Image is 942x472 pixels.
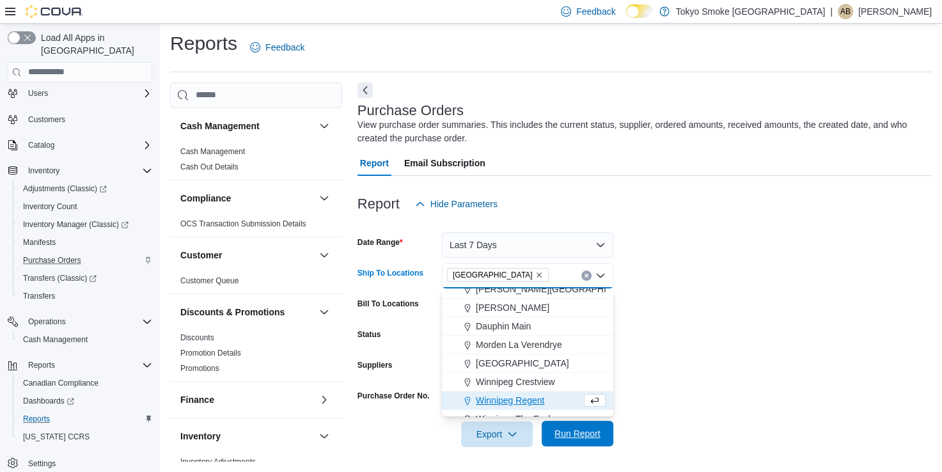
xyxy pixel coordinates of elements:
span: Inventory Adjustments [180,457,256,467]
a: Discounts [180,333,214,342]
button: [GEOGRAPHIC_DATA] [442,354,613,373]
span: Winnipeg The Exchange [476,413,573,425]
span: Promotion Details [180,348,241,358]
div: Discounts & Promotions [170,330,342,381]
button: Users [3,84,157,102]
span: Users [28,88,48,98]
span: Run Report [554,427,601,440]
button: Inventory [23,163,65,178]
a: Transfers (Classic) [18,271,102,286]
span: [GEOGRAPHIC_DATA] [453,269,533,281]
a: Inventory Manager (Classic) [13,216,157,233]
button: [US_STATE] CCRS [13,428,157,446]
button: [PERSON_NAME] [442,299,613,317]
a: Manifests [18,235,61,250]
a: Adjustments (Classic) [18,181,112,196]
a: Canadian Compliance [18,375,104,391]
span: Purchase Orders [23,255,81,265]
span: Reports [23,358,152,373]
button: Cash Management [317,118,332,134]
button: Run Report [542,421,613,446]
span: Operations [28,317,66,327]
span: Canadian Compliance [18,375,152,391]
button: Close list of options [595,271,606,281]
span: Hide Parameters [430,198,498,210]
button: Customers [3,110,157,129]
span: [GEOGRAPHIC_DATA] [476,357,569,370]
span: Inventory Count [23,201,77,212]
button: Users [23,86,53,101]
span: Users [23,86,152,101]
button: Discounts & Promotions [317,304,332,320]
span: Export [469,421,525,447]
a: Dashboards [18,393,79,409]
p: [PERSON_NAME] [858,4,932,19]
img: Cova [26,5,83,18]
button: Remove Winnipeg Dominion Centre from selection in this group [535,271,543,279]
button: Clear input [581,271,592,281]
h3: Inventory [180,430,221,443]
a: Cash Management [18,332,93,347]
button: Inventory Count [13,198,157,216]
a: Transfers [18,288,60,304]
a: Cash Out Details [180,162,239,171]
button: Operations [23,314,71,329]
span: Manifests [23,237,56,248]
span: Transfers [23,291,55,301]
button: Canadian Compliance [13,374,157,392]
span: Dashboards [18,393,152,409]
span: [PERSON_NAME][GEOGRAPHIC_DATA] [476,283,643,295]
button: Finance [180,393,314,406]
a: Adjustments (Classic) [13,180,157,198]
label: Purchase Order No. [357,391,430,401]
label: Suppliers [357,360,393,370]
button: Reports [13,410,157,428]
span: Catalog [23,138,152,153]
button: Morden La Verendrye [442,336,613,354]
span: Canadian Compliance [23,378,98,388]
a: OCS Transaction Submission Details [180,219,306,228]
span: [PERSON_NAME] [476,301,549,314]
span: Feedback [576,5,615,18]
label: Bill To Locations [357,299,419,309]
button: Compliance [180,192,314,205]
p: Tokyo Smoke [GEOGRAPHIC_DATA] [676,4,826,19]
button: Reports [3,356,157,374]
button: Dauphin Main [442,317,613,336]
span: Customer Queue [180,276,239,286]
a: Customer Queue [180,276,239,285]
span: Feedback [265,41,304,54]
label: Status [357,329,381,340]
span: Washington CCRS [18,429,152,444]
span: Cash Management [180,146,245,157]
h3: Purchase Orders [357,103,464,118]
button: Export [461,421,533,447]
span: Load All Apps in [GEOGRAPHIC_DATA] [36,31,152,57]
div: Compliance [170,216,342,237]
a: Settings [23,456,61,471]
button: Last 7 Days [442,232,613,258]
span: Report [360,150,389,176]
h1: Reports [170,31,237,56]
span: Catalog [28,140,54,150]
h3: Compliance [180,192,231,205]
div: Alexa Bereznycky [838,4,853,19]
button: Compliance [317,191,332,206]
button: Purchase Orders [13,251,157,269]
button: Catalog [3,136,157,154]
button: Reports [23,358,60,373]
span: Cash Management [18,332,152,347]
span: Manifests [18,235,152,250]
h3: Cash Management [180,120,260,132]
span: Settings [28,459,56,469]
button: Catalog [23,138,59,153]
span: Dauphin Main [476,320,531,333]
button: Winnipeg Regent [442,391,613,410]
button: Winnipeg The Exchange [442,410,613,429]
button: Cash Management [13,331,157,349]
a: [US_STATE] CCRS [18,429,95,444]
button: Settings [3,453,157,472]
span: Reports [18,411,152,427]
a: Purchase Orders [18,253,86,268]
span: Purchase Orders [18,253,152,268]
